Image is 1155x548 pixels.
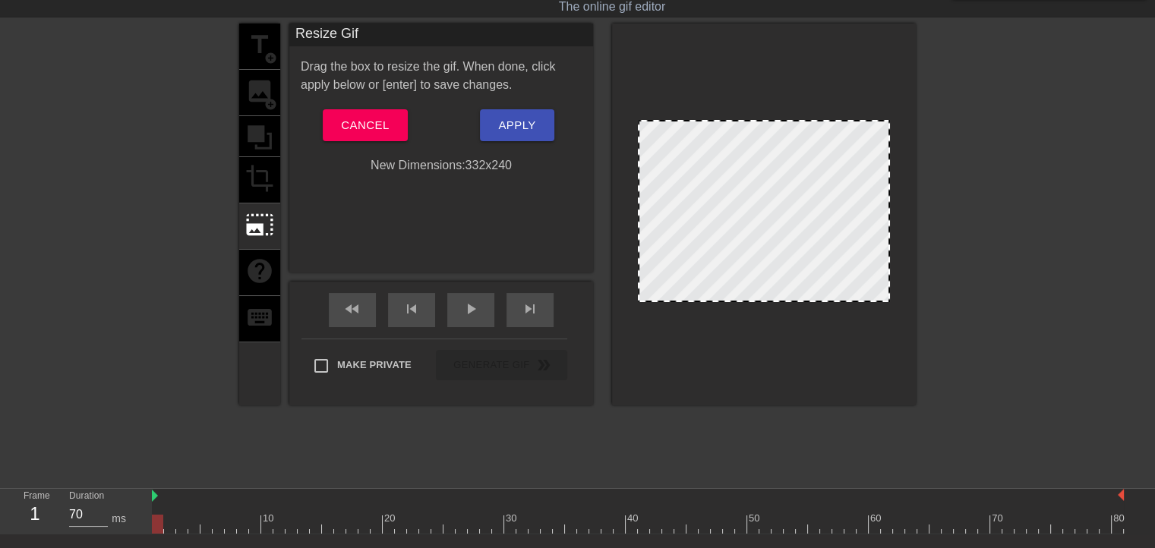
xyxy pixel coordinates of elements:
[69,492,104,501] label: Duration
[24,500,46,528] div: 1
[749,511,762,526] div: 50
[1118,489,1124,501] img: bound-end.png
[1113,511,1127,526] div: 80
[870,511,884,526] div: 60
[402,300,421,318] span: skip_previous
[384,511,398,526] div: 20
[506,511,519,526] div: 30
[498,115,535,135] span: Apply
[245,210,274,239] span: photo_size_select_large
[521,300,539,318] span: skip_next
[289,24,593,46] div: Resize Gif
[112,511,126,527] div: ms
[992,511,1005,526] div: 70
[341,115,389,135] span: Cancel
[289,156,593,175] div: New Dimensions: 332 x 240
[323,109,407,141] button: Cancel
[462,300,480,318] span: play_arrow
[337,357,412,373] span: Make Private
[480,109,554,141] button: Apply
[343,300,361,318] span: fast_rewind
[289,58,593,94] div: Drag the box to resize the gif. When done, click apply below or [enter] to save changes.
[263,511,276,526] div: 10
[627,511,641,526] div: 40
[12,489,58,533] div: Frame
